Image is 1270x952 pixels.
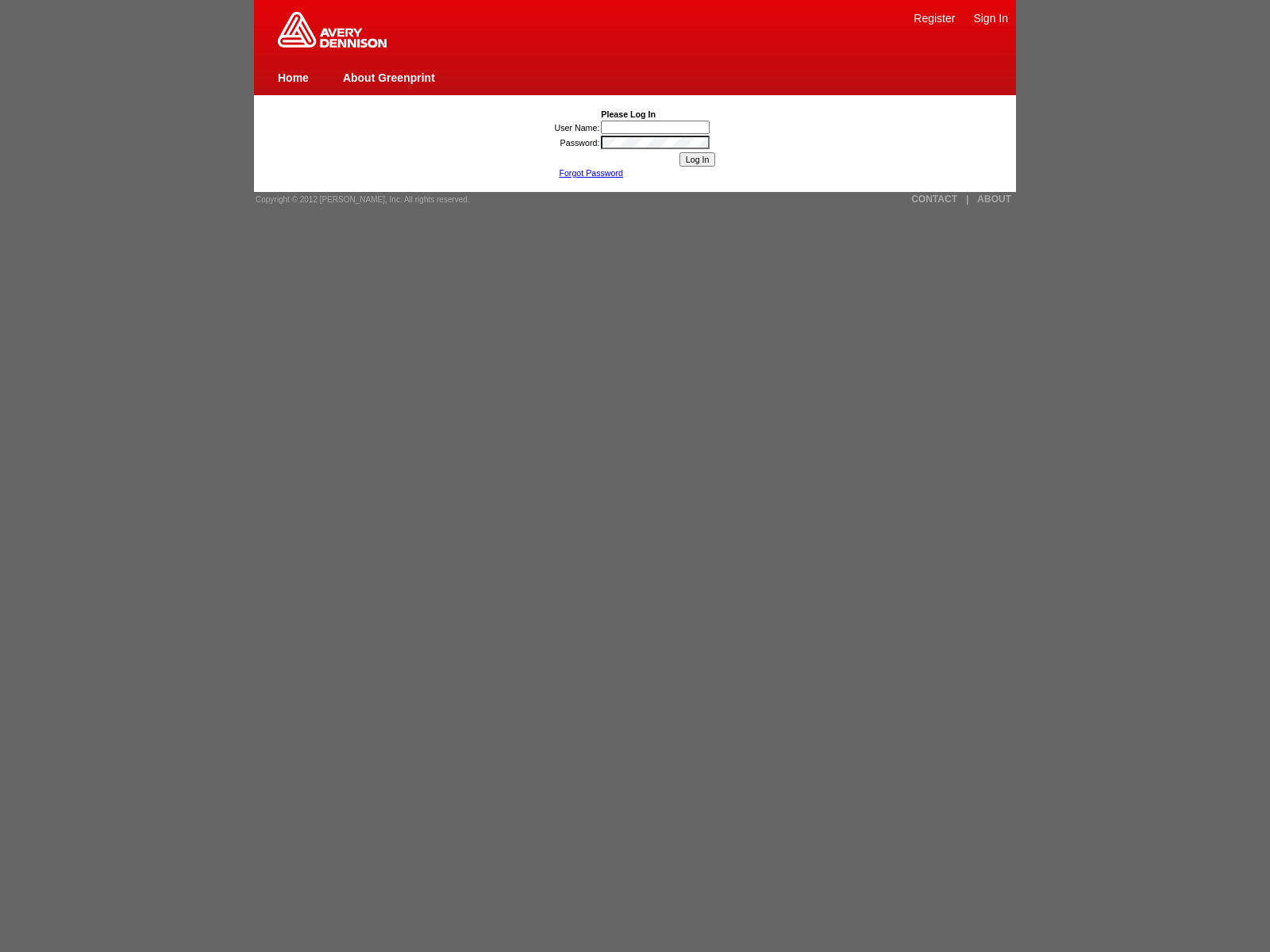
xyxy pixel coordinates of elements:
img: Home [278,12,387,48]
a: Register [914,12,955,25]
a: Sign In [973,12,1008,25]
a: CONTACT [911,194,957,205]
a: ABOUT [977,194,1011,205]
a: Forgot Password [559,168,623,178]
a: Greenprint [278,40,387,49]
span: Copyright © 2012 [PERSON_NAME], Inc. All rights reserved. [256,195,470,204]
label: Password: [560,138,600,148]
b: Please Log In [601,109,656,119]
input: Log In [679,152,716,167]
a: About Greenprint [343,71,435,84]
a: Home [278,71,309,84]
a: | [966,194,968,205]
label: User Name: [555,123,600,132]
